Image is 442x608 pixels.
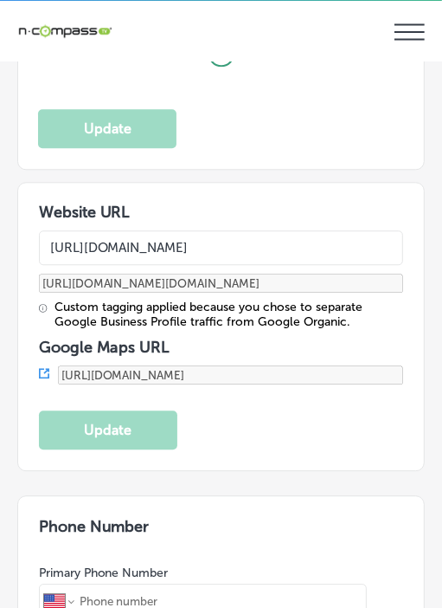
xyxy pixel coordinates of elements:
[48,28,85,42] div: v 4.0.25
[17,23,112,39] img: 660ab0bf-5cc7-4cb8-ba1c-48b5ae0f18e60NCTV_CLogo_TV_Black_-500x88.png
[39,203,404,222] h3: Website URL
[38,109,176,148] button: Update
[39,517,404,536] h3: Phone Number
[39,411,177,450] button: Update
[172,100,186,114] img: tab_keywords_by_traffic_grey.svg
[28,45,42,59] img: website_grey.svg
[54,300,404,329] div: Custom tagging applied because you chose to separate Google Business Profile traffic from Google ...
[39,230,404,265] input: Add Location Website
[39,566,169,580] label: Primary Phone Number
[66,102,155,113] div: Domain Overview
[28,28,42,42] img: logo_orange.svg
[39,338,404,357] h3: Google Maps URL
[45,45,190,59] div: Domain: [DOMAIN_NAME]
[47,100,61,114] img: tab_domain_overview_orange.svg
[191,102,291,113] div: Keywords by Traffic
